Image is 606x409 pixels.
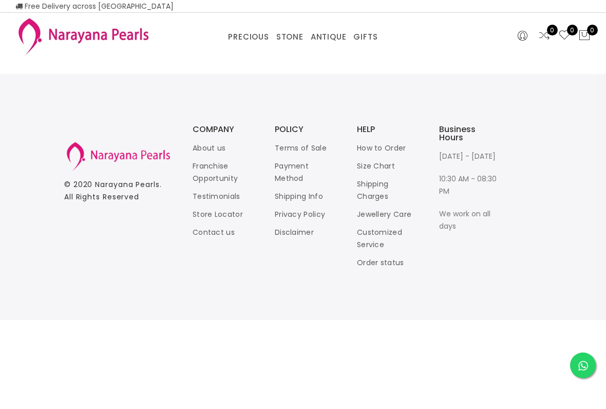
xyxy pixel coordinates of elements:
a: Payment Method [275,161,309,183]
h3: HELP [357,125,419,134]
a: GIFTS [353,29,377,45]
a: Testimonials [193,191,240,201]
p: We work on all days [439,208,501,232]
span: 0 [587,25,598,35]
a: Privacy Policy [275,209,325,219]
a: PRECIOUS [228,29,269,45]
a: Contact us [193,227,235,237]
a: Customized Service [357,227,402,250]
p: 10:30 AM - 08:30 PM [439,173,501,197]
a: 0 [538,29,551,43]
h3: COMPANY [193,125,254,134]
p: [DATE] - [DATE] [439,150,501,162]
h3: POLICY [275,125,336,134]
span: 0 [567,25,578,35]
a: Store Locator [193,209,243,219]
h3: Business Hours [439,125,501,142]
a: How to Order [357,143,406,153]
a: STONE [276,29,304,45]
span: 0 [547,25,558,35]
a: Size Chart [357,161,395,171]
a: Jewellery Care [357,209,411,219]
p: © 2020 . All Rights Reserved [64,178,172,203]
a: Franchise Opportunity [193,161,238,183]
a: Shipping Info [275,191,323,201]
a: Terms of Sale [275,143,327,153]
a: Narayana Pearls [95,179,160,190]
a: 0 [558,29,571,43]
a: Shipping Charges [357,179,388,201]
button: 0 [578,29,591,43]
a: ANTIQUE [311,29,347,45]
a: Order status [357,257,404,268]
a: About us [193,143,225,153]
span: Free Delivery across [GEOGRAPHIC_DATA] [15,1,174,11]
a: Disclaimer [275,227,314,237]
